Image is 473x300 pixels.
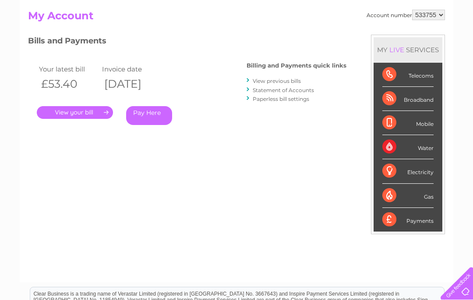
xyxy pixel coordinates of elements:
a: Water [319,37,335,44]
h2: My Account [28,10,445,26]
a: 0333 014 3131 [308,4,368,15]
a: Telecoms [365,37,392,44]
h4: Billing and Payments quick links [247,62,346,69]
a: Pay Here [126,106,172,125]
div: Water [382,135,434,159]
div: Account number [367,10,445,20]
th: £53.40 [37,75,100,93]
div: Electricity [382,159,434,183]
div: Payments [382,208,434,232]
img: logo.png [17,23,61,50]
a: . [37,106,113,119]
td: Your latest bill [37,63,100,75]
div: Telecoms [382,63,434,87]
div: LIVE [388,46,406,54]
div: Clear Business is a trading name of Verastar Limited (registered in [GEOGRAPHIC_DATA] No. 3667643... [30,5,444,43]
td: Invoice date [100,63,163,75]
a: Statement of Accounts [253,87,314,93]
a: View previous bills [253,78,301,84]
div: Broadband [382,87,434,111]
a: Contact [415,37,436,44]
a: Blog [397,37,409,44]
th: [DATE] [100,75,163,93]
div: MY SERVICES [374,37,442,62]
h3: Bills and Payments [28,35,346,50]
div: Gas [382,184,434,208]
a: Log out [444,37,465,44]
div: Mobile [382,111,434,135]
a: Paperless bill settings [253,96,309,102]
a: Energy [341,37,360,44]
